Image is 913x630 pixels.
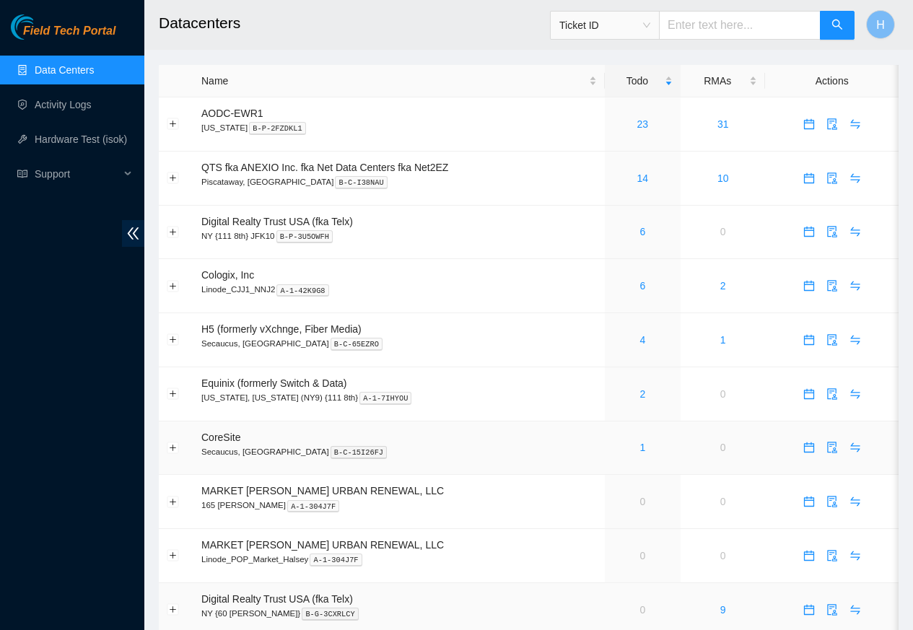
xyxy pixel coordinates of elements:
a: calendar [798,442,821,453]
kbd: A-1-42K9G8 [276,284,328,297]
span: double-left [122,220,144,247]
a: audit [821,118,844,130]
button: calendar [798,598,821,621]
a: calendar [798,334,821,346]
button: calendar [798,274,821,297]
span: audit [821,550,843,561]
span: swap [844,442,866,453]
button: Expand row [167,280,179,292]
a: 9 [720,604,726,616]
a: audit [821,496,844,507]
button: calendar [798,436,821,459]
button: calendar [798,382,821,406]
kbd: B-C-65EZRO [331,338,383,351]
a: 1 [720,334,726,346]
kbd: A-1-7IHYOU [359,392,411,405]
a: 0 [639,604,645,616]
span: calendar [798,280,820,292]
span: calendar [798,604,820,616]
span: swap [844,334,866,346]
p: Linode_POP_Market_Halsey [201,553,597,566]
span: AODC-EWR1 [201,108,263,119]
p: [US_STATE], [US_STATE] (NY9) {111 8th} [201,391,597,404]
button: audit [821,220,844,243]
a: calendar [798,388,821,400]
a: audit [821,604,844,616]
a: 0 [720,442,726,453]
a: 1 [639,442,645,453]
button: Expand row [167,496,179,507]
a: Activity Logs [35,99,92,110]
span: MARKET [PERSON_NAME] URBAN RENEWAL, LLC [201,485,444,496]
span: MARKET [PERSON_NAME] URBAN RENEWAL, LLC [201,539,444,551]
span: swap [844,226,866,237]
span: Field Tech Portal [23,25,115,38]
a: audit [821,334,844,346]
button: audit [821,436,844,459]
a: 4 [639,334,645,346]
span: swap [844,118,866,130]
a: swap [844,172,867,184]
a: swap [844,118,867,130]
span: audit [821,280,843,292]
span: audit [821,496,843,507]
a: 0 [720,388,726,400]
button: Expand row [167,388,179,400]
span: Support [35,159,120,188]
button: audit [821,382,844,406]
th: Actions [765,65,899,97]
p: Secaucus, [GEOGRAPHIC_DATA] [201,445,597,458]
a: audit [821,550,844,561]
p: [US_STATE] [201,121,597,134]
img: Akamai Technologies [11,14,73,40]
a: swap [844,496,867,507]
kbd: A-1-304J7F [310,554,362,566]
p: Piscataway, [GEOGRAPHIC_DATA] [201,175,597,188]
a: 0 [720,550,726,561]
a: audit [821,388,844,400]
span: audit [821,604,843,616]
a: 23 [637,118,649,130]
span: audit [821,334,843,346]
button: audit [821,274,844,297]
button: swap [844,382,867,406]
kbd: B-C-I38NAU [335,176,387,189]
button: Expand row [167,442,179,453]
button: audit [821,490,844,513]
a: swap [844,334,867,346]
span: calendar [798,226,820,237]
button: swap [844,113,867,136]
span: calendar [798,172,820,184]
a: 2 [720,280,726,292]
button: audit [821,328,844,351]
button: audit [821,544,844,567]
span: calendar [798,496,820,507]
a: 10 [717,172,729,184]
button: swap [844,328,867,351]
a: calendar [798,550,821,561]
span: CoreSite [201,432,240,443]
a: 0 [639,496,645,507]
kbd: B-P-2FZDKL1 [249,122,306,135]
a: swap [844,550,867,561]
span: calendar [798,334,820,346]
a: Akamai TechnologiesField Tech Portal [11,26,115,45]
button: search [820,11,855,40]
kbd: B-C-15I26FJ [331,446,388,459]
a: Hardware Test (isok) [35,134,127,145]
button: H [866,10,895,39]
p: NY {60 [PERSON_NAME]} [201,607,597,620]
kbd: B-G-3CXRLCY [302,608,359,621]
kbd: A-1-304J7F [287,500,339,513]
span: audit [821,388,843,400]
button: Expand row [167,226,179,237]
span: read [17,169,27,179]
span: calendar [798,118,820,130]
span: swap [844,172,866,184]
button: Expand row [167,334,179,346]
span: search [831,19,843,32]
span: H5 (formerly vXchnge, Fiber Media) [201,323,362,335]
a: 6 [639,226,645,237]
a: 0 [720,496,726,507]
a: swap [844,388,867,400]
